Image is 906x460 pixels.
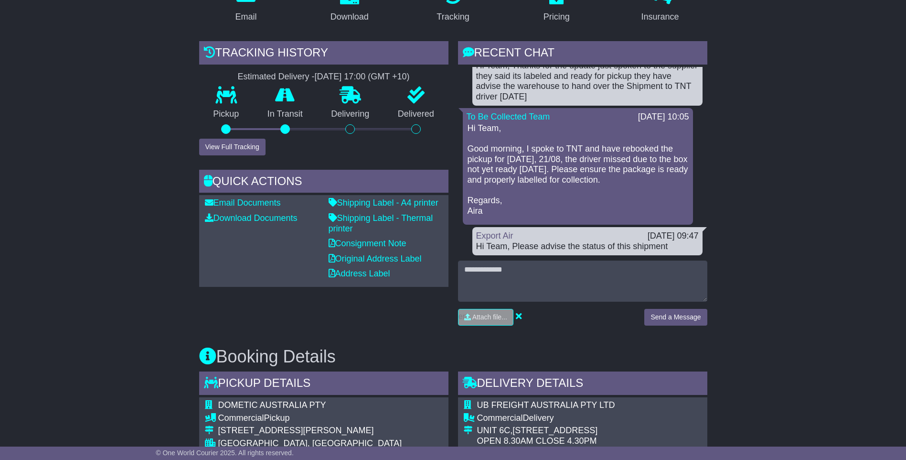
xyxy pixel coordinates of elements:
[458,41,707,67] div: RECENT CHAT
[476,241,699,252] div: Hi Team, Please advise the status of this shipment
[199,72,448,82] div: Estimated Delivery -
[458,372,707,397] div: Delivery Details
[199,41,448,67] div: Tracking history
[218,426,433,436] div: [STREET_ADDRESS][PERSON_NAME]
[476,61,699,102] div: Hi Team, Thanks for the update just spoken to the supplier they said its labeled and ready for pi...
[648,231,699,241] div: [DATE] 09:47
[205,198,281,208] a: Email Documents
[156,449,294,457] span: © One World Courier 2025. All rights reserved.
[384,109,448,120] p: Delivered
[329,213,433,233] a: Shipping Label - Thermal printer
[330,11,369,23] div: Download
[329,198,438,208] a: Shipping Label - A4 printer
[544,11,570,23] div: Pricing
[644,309,707,326] button: Send a Message
[199,109,254,120] p: Pickup
[641,11,679,23] div: Insurance
[218,438,433,449] div: [GEOGRAPHIC_DATA], [GEOGRAPHIC_DATA]
[329,269,390,278] a: Address Label
[476,231,513,241] a: Export Air
[315,72,410,82] div: [DATE] 17:00 (GMT +10)
[253,109,317,120] p: In Transit
[218,413,433,424] div: Pickup
[199,347,707,366] h3: Booking Details
[477,436,661,447] div: OPEN 8.30AM CLOSE 4.30PM
[199,372,448,397] div: Pickup Details
[477,413,661,424] div: Delivery
[199,170,448,196] div: Quick Actions
[218,413,264,423] span: Commercial
[218,400,326,410] span: DOMETIC AUSTRALIA PTY
[437,11,469,23] div: Tracking
[477,426,661,436] div: UNIT 6C,[STREET_ADDRESS]
[329,239,406,248] a: Consignment Note
[205,213,298,223] a: Download Documents
[477,400,615,410] span: UB FREIGHT AUSTRALIA PTY LTD
[317,109,384,120] p: Delivering
[199,139,266,155] button: View Full Tracking
[477,413,523,423] span: Commercial
[329,254,422,263] a: Original Address Label
[468,123,688,216] p: Hi Team, Good morning, I spoke to TNT and have rebooked the pickup for [DATE], 21/08, the driver ...
[235,11,256,23] div: Email
[638,112,689,122] div: [DATE] 10:05
[467,112,550,121] a: To Be Collected Team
